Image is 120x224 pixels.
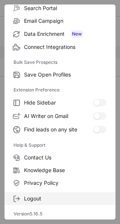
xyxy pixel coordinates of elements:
[24,195,106,202] span: Logout
[24,18,106,24] span: Email Campaign
[24,180,106,186] span: Privacy Policy
[13,56,106,68] label: Bulk Save Prospects
[70,30,83,38] span: New
[4,192,115,205] label: Logout
[4,109,115,123] label: AI Writer on Gmail
[24,71,106,78] span: Save Open Profiles
[4,123,115,136] label: Find leads on any site
[4,27,115,41] label: Data Enrichment New
[24,126,93,133] span: Find leads on any site
[4,96,115,109] label: Hide Sidebar
[24,30,106,38] span: Data Enrichment
[24,113,93,119] span: AI Writer on Gmail
[24,5,106,12] span: Search Portal
[4,151,115,164] label: Contact Us
[4,41,115,53] label: Connect Integrations
[4,164,115,177] label: Knowledge Base
[24,99,93,106] span: Hide Sidebar
[24,167,106,174] span: Knowledge Base
[13,139,106,151] label: Help & Support
[4,2,115,15] label: Search Portal
[24,154,106,161] span: Contact Us
[4,15,115,27] label: Email Campaign
[4,177,115,189] label: Privacy Policy
[4,68,115,81] label: Save Open Profiles
[24,44,106,50] span: Connect Integrations
[4,208,115,220] div: Version 5.16.5
[13,84,106,96] label: Extension Preference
